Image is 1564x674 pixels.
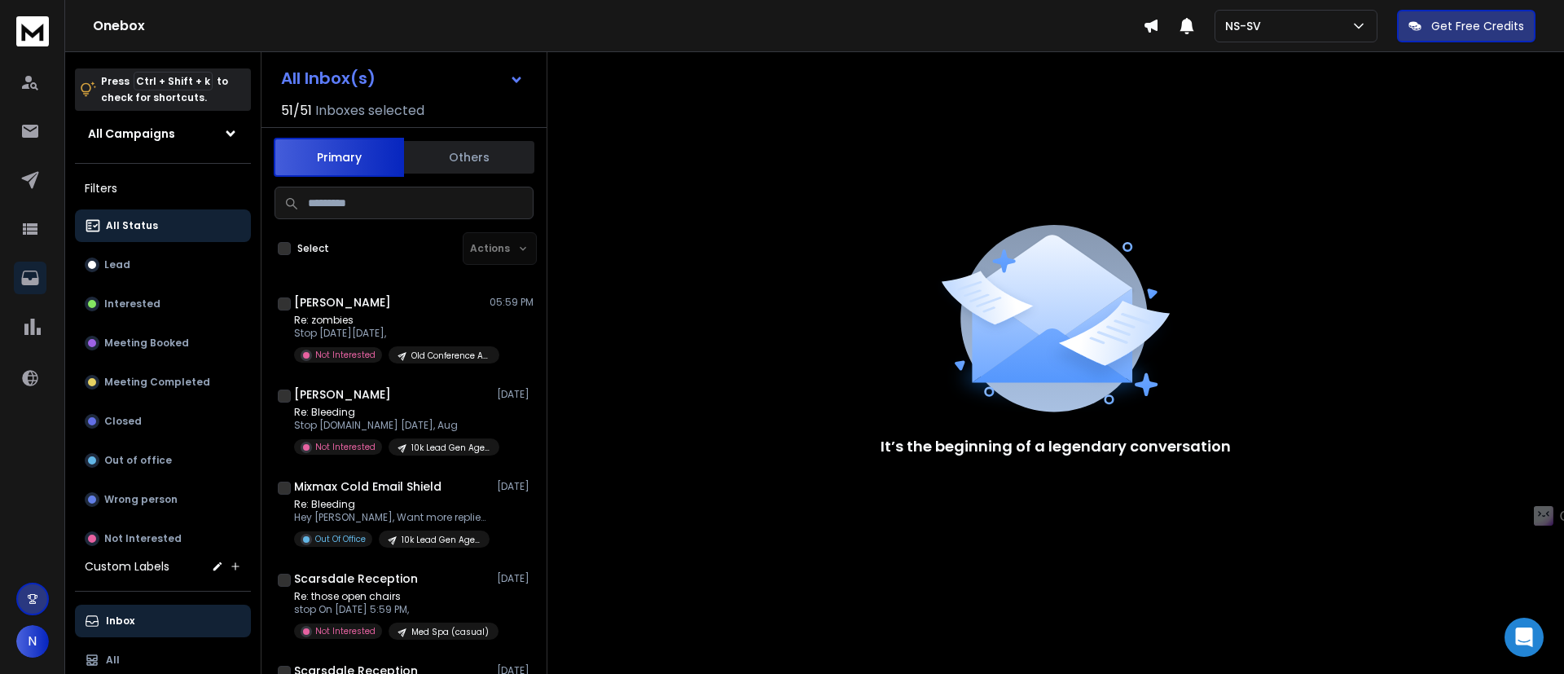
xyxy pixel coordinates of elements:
[106,615,134,628] p: Inbox
[294,570,418,587] h1: Scarsdale Reception
[16,625,49,658] button: N
[75,327,251,359] button: Meeting Booked
[411,350,490,362] p: Old Conference Attendees
[104,454,172,467] p: Out of office
[104,297,160,311] p: Interested
[881,435,1231,458] p: It’s the beginning of a legendary conversation
[315,441,376,453] p: Not Interested
[1431,18,1524,34] p: Get Free Credits
[75,444,251,477] button: Out of office
[497,480,534,493] p: [DATE]
[1505,618,1544,657] div: Open Intercom Messenger
[490,296,534,309] p: 05:59 PM
[104,532,182,545] p: Not Interested
[497,572,534,585] p: [DATE]
[294,386,391,403] h1: [PERSON_NAME]
[497,388,534,401] p: [DATE]
[75,177,251,200] h3: Filters
[104,493,178,506] p: Wrong person
[411,626,489,638] p: Med Spa (casual)
[104,376,210,389] p: Meeting Completed
[75,249,251,281] button: Lead
[1225,18,1267,34] p: NS-SV
[75,605,251,637] button: Inbox
[294,314,490,327] p: Re: zombies
[315,349,376,361] p: Not Interested
[75,117,251,150] button: All Campaigns
[297,242,329,255] label: Select
[1397,10,1535,42] button: Get Free Credits
[315,533,366,545] p: Out Of Office
[134,72,213,90] span: Ctrl + Shift + k
[281,70,376,86] h1: All Inbox(s)
[274,138,404,177] button: Primary
[88,126,175,142] h1: All Campaigns
[294,419,490,432] p: Stop [DOMAIN_NAME] [DATE], Aug
[104,337,189,350] p: Meeting Booked
[294,590,490,603] p: Re: those open chairs
[402,534,480,546] p: 10k Lead Gen Agencies
[411,442,490,454] p: 10k Lead Gen Agencies
[75,366,251,399] button: Meeting Completed
[315,101,424,121] h3: Inboxes selected
[75,288,251,320] button: Interested
[294,603,490,616] p: stop On [DATE] 5:59 PM,
[106,654,120,667] p: All
[75,483,251,516] button: Wrong person
[93,16,1143,36] h1: Onebox
[281,101,312,121] span: 51 / 51
[294,294,391,311] h1: [PERSON_NAME]
[268,62,537,95] button: All Inbox(s)
[85,558,169,575] h3: Custom Labels
[16,16,49,46] img: logo
[294,327,490,340] p: Stop [DATE][DATE],
[75,405,251,438] button: Closed
[75,522,251,555] button: Not Interested
[75,209,251,242] button: All Status
[101,73,228,106] p: Press to check for shortcuts.
[294,498,490,511] p: Re: Bleeding
[104,415,142,428] p: Closed
[294,478,442,495] h1: Mixmax Cold Email Shield
[315,625,376,637] p: Not Interested
[294,406,490,419] p: Re: Bleeding
[104,258,130,271] p: Lead
[404,139,534,175] button: Others
[106,219,158,232] p: All Status
[294,511,490,524] p: Hey [PERSON_NAME], Want more replies to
